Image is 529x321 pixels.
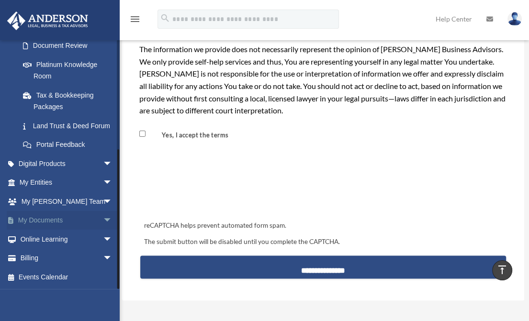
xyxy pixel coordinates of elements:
[103,192,122,211] span: arrow_drop_down
[7,154,127,173] a: Digital Productsarrow_drop_down
[7,249,127,268] a: Billingarrow_drop_down
[103,230,122,249] span: arrow_drop_down
[13,86,127,116] a: Tax & Bookkeeping Packages
[7,211,127,230] a: My Documentsarrow_drop_down
[13,36,122,55] a: Document Review
[496,264,508,276] i: vertical_align_top
[141,164,287,201] iframe: reCAPTCHA
[147,131,233,140] label: Yes, I accept the terms
[507,12,522,26] img: User Pic
[7,267,127,287] a: Events Calendar
[140,220,506,232] div: reCAPTCHA helps prevent automated form spam.
[7,192,127,211] a: My [PERSON_NAME] Teamarrow_drop_down
[492,260,512,280] a: vertical_align_top
[7,173,127,192] a: My Entitiesarrow_drop_down
[129,17,141,25] a: menu
[4,11,91,30] img: Anderson Advisors Platinum Portal
[7,230,127,249] a: Online Learningarrow_drop_down
[103,154,122,174] span: arrow_drop_down
[13,116,127,135] a: Land Trust & Deed Forum
[139,43,507,117] div: The information we provide does not necessarily represent the opinion of [PERSON_NAME] Business A...
[103,249,122,268] span: arrow_drop_down
[13,55,127,86] a: Platinum Knowledge Room
[129,13,141,25] i: menu
[13,135,127,155] a: Portal Feedback
[103,211,122,231] span: arrow_drop_down
[140,236,506,248] div: The submit button will be disabled until you complete the CAPTCHA.
[160,13,170,23] i: search
[103,173,122,193] span: arrow_drop_down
